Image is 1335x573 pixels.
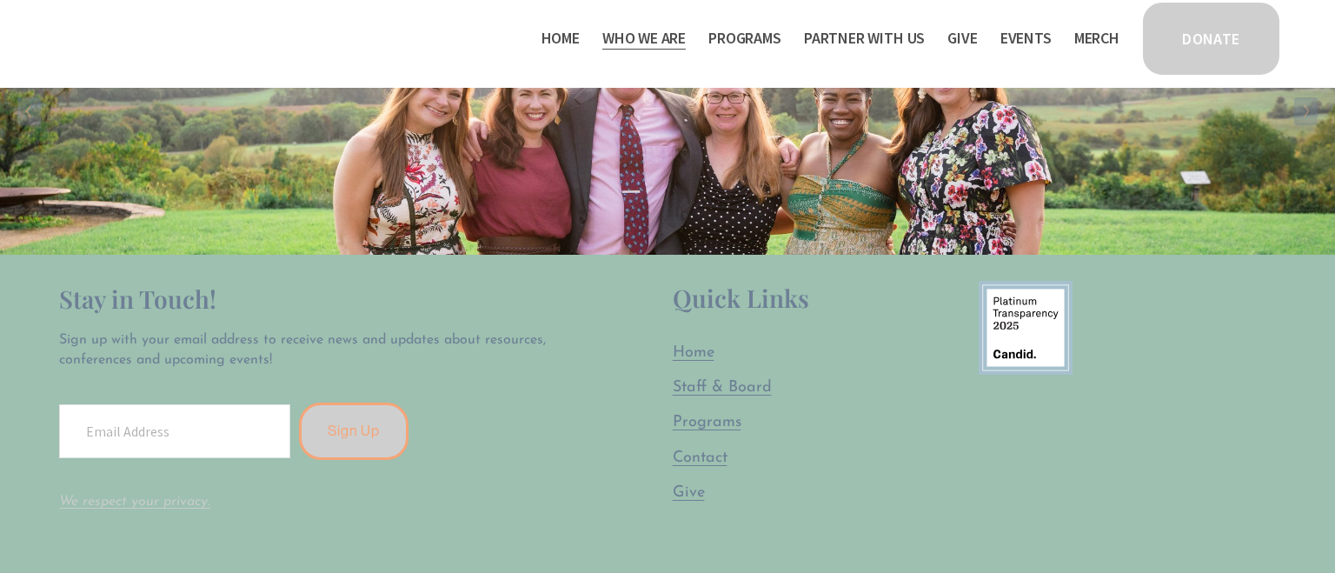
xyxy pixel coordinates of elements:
span: Who We Are [602,26,686,51]
a: We respect your privacy. [59,495,210,509]
button: Sign Up [299,403,408,460]
span: Contact [673,450,727,466]
a: folder dropdown [602,24,686,52]
span: Sign Up [328,423,380,439]
span: Programs [673,415,741,430]
a: folder dropdown [708,24,781,52]
input: Email Address [59,404,290,458]
a: Home [673,343,714,364]
a: Merch [1074,24,1119,52]
h2: Stay in Touch! [59,281,561,317]
a: Home [541,24,580,52]
img: 9878580 [979,281,1073,375]
span: Programs [708,26,781,51]
span: Staff & Board [673,380,772,396]
span: Quick Links [673,282,809,314]
a: Contact [673,448,727,470]
a: Programs [673,412,741,434]
a: Events [1000,24,1052,52]
span: Home [673,345,714,361]
a: folder dropdown [804,24,925,52]
p: Sign up with your email address to receive news and updates about resources, conferences and upco... [59,330,561,370]
span: Give [673,485,705,501]
a: Give [673,483,705,504]
button: Previous Slide [17,97,41,125]
a: Staff & Board [673,377,772,399]
button: Next Slide [1294,97,1318,125]
span: Partner With Us [804,26,925,51]
a: Give [947,24,977,52]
